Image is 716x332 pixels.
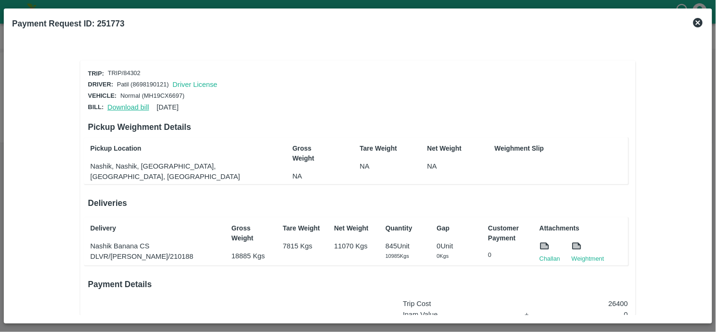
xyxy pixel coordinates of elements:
[403,298,515,309] p: Trip Cost
[12,19,125,28] b: Payment Request ID: 251773
[572,254,604,264] a: Weightment
[88,103,103,111] span: Bill:
[90,241,221,251] p: Nashik Banana CS
[403,309,515,320] p: Inam Value
[88,120,628,134] h6: Pickup Weighment Details
[525,309,544,320] p: +
[427,161,468,171] p: NA
[232,223,273,243] p: Gross Weight
[437,253,449,259] span: 0 Kgs
[117,80,169,89] p: Patil (8698190121)
[539,254,560,264] a: Challan
[108,69,140,78] p: TRIP/84302
[88,70,104,77] span: Trip:
[173,81,218,88] a: Driver License
[427,144,468,153] p: Net Weight
[437,241,478,251] p: 0 Unit
[488,223,529,243] p: Customer Payment
[360,161,401,171] p: NA
[334,223,375,233] p: Net Weight
[232,251,273,261] p: 18885 Kgs
[360,144,401,153] p: Tare Weight
[386,241,427,251] p: 845 Unit
[88,196,628,210] h6: Deliveries
[553,309,628,320] p: 0
[495,144,626,153] p: Weighment Slip
[386,223,427,233] p: Quantity
[120,92,185,101] p: Normal (MH19CX6697)
[488,251,529,260] p: 0
[90,251,221,262] p: DLVR/[PERSON_NAME]/210188
[293,144,334,163] p: Gross Weight
[90,223,221,233] p: Delivery
[283,223,324,233] p: Tare Weight
[334,241,375,251] p: 11070 Kgs
[539,223,625,233] p: Attachments
[90,144,266,153] p: Pickup Location
[90,161,266,182] p: Nashik, Nashik, [GEOGRAPHIC_DATA], [GEOGRAPHIC_DATA], [GEOGRAPHIC_DATA]
[157,103,179,111] span: [DATE]
[386,253,409,259] span: 10985 Kgs
[293,171,334,181] p: NA
[553,298,628,309] p: 26400
[283,241,324,251] p: 7815 Kgs
[88,92,117,99] span: Vehicle:
[437,223,478,233] p: Gap
[108,103,149,111] a: Download bill
[88,81,113,88] span: Driver:
[88,278,628,291] h6: Payment Details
